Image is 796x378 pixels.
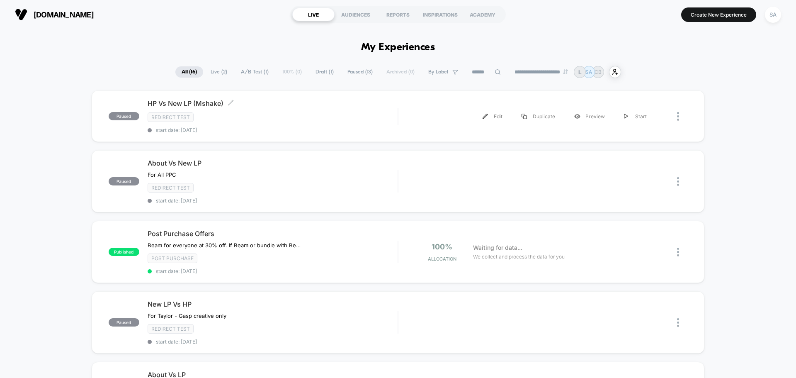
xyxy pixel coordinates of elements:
[677,318,679,327] img: close
[148,268,398,274] span: start date: [DATE]
[585,69,592,75] p: SA
[578,69,582,75] p: IL
[522,114,527,119] img: menu
[361,41,435,54] h1: My Experiences
[565,107,614,126] div: Preview
[148,254,197,263] span: Post Purchase
[148,229,398,238] span: Post Purchase Offers
[512,107,565,126] div: Duplicate
[204,66,233,78] span: Live ( 2 )
[148,171,176,178] span: For All PPC
[175,66,203,78] span: All ( 16 )
[563,69,568,74] img: end
[419,8,461,21] div: INSPIRATIONS
[109,112,139,120] span: paused
[109,318,139,327] span: paused
[148,127,398,133] span: start date: [DATE]
[624,114,628,119] img: menu
[148,339,398,345] span: start date: [DATE]
[235,66,275,78] span: A/B Test ( 1 )
[148,99,398,107] span: HP Vs New LP (Mshake)
[377,8,419,21] div: REPORTS
[483,114,488,119] img: menu
[148,198,398,204] span: start date: [DATE]
[762,6,784,23] button: SA
[292,8,335,21] div: LIVE
[428,256,456,262] span: Allocation
[432,242,452,251] span: 100%
[681,7,756,22] button: Create New Experience
[34,10,94,19] span: [DOMAIN_NAME]
[148,112,194,122] span: Redirect Test
[335,8,377,21] div: AUDIENCES
[12,8,96,21] button: [DOMAIN_NAME]
[428,69,448,75] span: By Label
[473,253,565,261] span: We collect and process the data for you
[148,183,194,193] span: Redirect Test
[677,177,679,186] img: close
[15,8,27,21] img: Visually logo
[461,8,504,21] div: ACADEMY
[148,159,398,167] span: About Vs New LP
[677,248,679,256] img: close
[677,112,679,121] img: close
[109,177,139,185] span: paused
[309,66,340,78] span: Draft ( 1 )
[341,66,379,78] span: Paused ( 13 )
[765,7,781,23] div: SA
[148,242,301,249] span: Beam for everyone at 30% off. If Beam or bundle with Beam is in cart: Gasp at 30% off
[109,248,139,256] span: published
[595,69,602,75] p: CB
[148,324,194,334] span: Redirect Test
[473,243,522,252] span: Waiting for data...
[148,312,226,319] span: For Taylor - Gasp creative only
[148,300,398,308] span: New LP Vs HP
[614,107,656,126] div: Start
[473,107,512,126] div: Edit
